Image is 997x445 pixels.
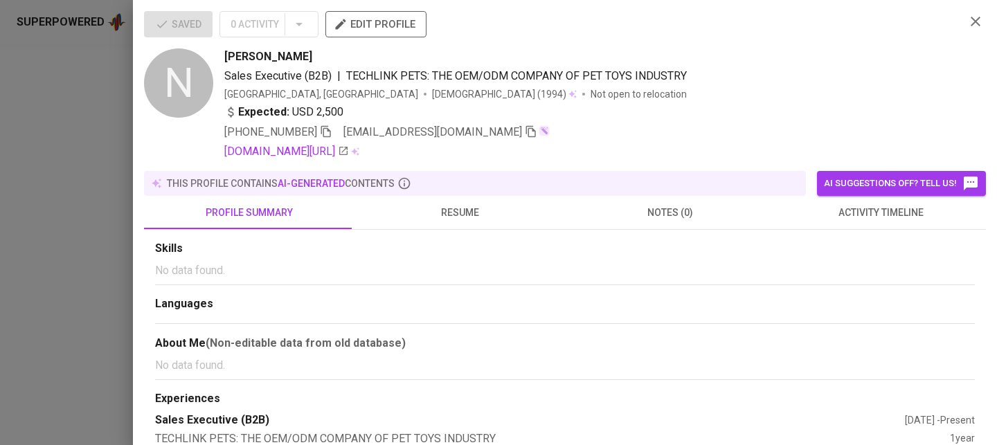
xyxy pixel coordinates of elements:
div: Sales Executive (B2B) [155,412,905,428]
p: this profile contains contents [167,176,395,190]
span: [PHONE_NUMBER] [224,125,317,138]
button: edit profile [325,11,426,37]
span: Sales Executive (B2B) [224,69,332,82]
div: [DATE] - Present [905,413,975,427]
span: activity timeline [784,204,978,221]
img: magic_wand.svg [539,125,550,136]
a: edit profile [325,18,426,29]
span: [DEMOGRAPHIC_DATA] [432,87,537,101]
b: Expected: [238,104,289,120]
span: [EMAIL_ADDRESS][DOMAIN_NAME] [343,125,522,138]
p: No data found. [155,357,975,374]
b: (Non-editable data from old database) [206,336,406,349]
span: notes (0) [573,204,767,221]
button: AI suggestions off? Tell us! [817,171,986,196]
div: Experiences [155,391,975,407]
span: AI suggestions off? Tell us! [824,175,979,192]
div: About Me [155,335,975,352]
a: [DOMAIN_NAME][URL] [224,143,349,160]
div: Skills [155,241,975,257]
span: [PERSON_NAME] [224,48,312,65]
div: Languages [155,296,975,312]
div: N [144,48,213,118]
p: No data found. [155,262,975,279]
p: Not open to relocation [591,87,687,101]
span: | [337,68,341,84]
div: (1994) [432,87,577,101]
div: USD 2,500 [224,104,343,120]
span: edit profile [336,15,415,33]
span: profile summary [152,204,346,221]
span: AI-generated [278,178,345,189]
div: [GEOGRAPHIC_DATA], [GEOGRAPHIC_DATA] [224,87,418,101]
span: TECHLINK PETS: THE OEM/ODM COMPANY OF PET TOYS INDUSTRY [346,69,687,82]
span: resume [363,204,557,221]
